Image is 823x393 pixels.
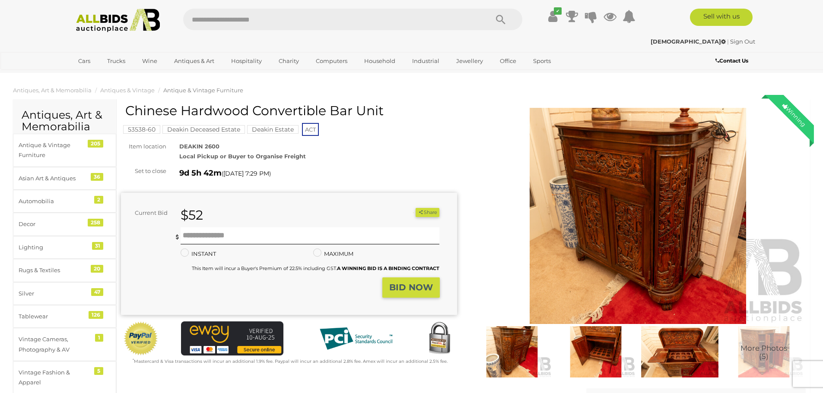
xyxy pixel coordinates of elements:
div: Asian Art & Antiques [19,173,90,183]
img: Chinese Hardwood Convertible Bar Unit [724,326,804,377]
a: Hospitality [226,54,267,68]
img: Secured by Rapid SSL [422,321,457,356]
span: More Photos (5) [740,345,787,361]
a: ✔ [547,9,559,24]
img: Official PayPal Seal [123,321,159,356]
a: Computers [310,54,353,68]
a: Vintage Cameras, Photography & AV 1 [13,328,116,361]
a: Antiques, Art & Memorabilia [13,87,92,94]
img: Chinese Hardwood Convertible Bar Unit [556,326,636,377]
label: INSTANT [181,249,216,259]
div: 36 [91,173,103,181]
span: ( ) [222,170,271,177]
img: Chinese Hardwood Convertible Bar Unit [640,326,719,377]
a: Industrial [407,54,445,68]
div: 31 [92,242,103,250]
a: Antique & Vintage Furniture [163,87,243,94]
strong: BID NOW [389,282,433,292]
div: Automobilia [19,196,90,206]
div: Vintage Cameras, Photography & AV [19,334,90,355]
img: Chinese Hardwood Convertible Bar Unit [470,108,806,324]
a: Jewellery [451,54,489,68]
a: Tablewear 126 [13,305,116,328]
img: eWAY Payment Gateway [181,321,283,355]
div: Decor [19,219,90,229]
a: Cars [73,54,96,68]
a: Rugs & Textiles 20 [13,259,116,282]
img: PCI DSS compliant [313,321,399,356]
a: Sign Out [730,38,755,45]
a: 53538-60 [123,126,160,133]
div: Current Bid [121,208,174,218]
b: Contact Us [715,57,748,64]
div: Item location [114,141,173,151]
div: Rugs & Textiles [19,265,90,275]
a: Antiques & Vintage [100,87,155,94]
mark: 53538-60 [123,125,160,134]
a: Office [494,54,522,68]
a: Trucks [102,54,131,68]
a: [GEOGRAPHIC_DATA] [73,68,145,82]
strong: DEAKIN 2600 [179,143,219,150]
small: This Item will incur a Buyer's Premium of 22.5% including GST. [192,265,439,271]
strong: Local Pickup or Buyer to Organise Freight [179,153,306,160]
a: More Photos(5) [724,326,804,377]
a: Charity [273,54,305,68]
li: Watch this item [406,208,414,217]
div: Vintage Fashion & Apparel [19,368,90,388]
a: Silver 47 [13,282,116,305]
div: 47 [91,288,103,296]
small: Mastercard & Visa transactions will incur an additional 1.9% fee. Paypal will incur an additional... [133,358,448,364]
a: Automobilia 2 [13,190,116,213]
strong: [DEMOGRAPHIC_DATA] [651,38,726,45]
span: | [727,38,729,45]
div: 205 [88,140,103,148]
div: Tablewear [19,311,90,321]
b: A WINNING BID IS A BINDING CONTRACT [337,265,439,271]
button: Share [416,208,439,217]
div: 258 [88,219,103,226]
span: [DATE] 7:29 PM [223,170,269,177]
i: ✔ [554,7,562,15]
div: 2 [94,196,103,204]
a: Sports [527,54,556,68]
div: 20 [91,265,103,273]
button: Search [479,9,522,30]
a: Wine [137,54,163,68]
img: Chinese Hardwood Convertible Bar Unit [472,326,552,377]
button: BID NOW [382,277,440,298]
a: Deakin Deceased Estate [162,126,245,133]
a: Household [359,54,401,68]
span: ACT [302,123,319,136]
a: Antique & Vintage Furniture 205 [13,134,116,167]
div: Lighting [19,242,90,252]
a: Sell with us [690,9,753,26]
div: 126 [89,311,103,319]
a: Lighting 31 [13,236,116,259]
h1: Chinese Hardwood Convertible Bar Unit [125,104,455,118]
h2: Antiques, Art & Memorabilia [22,109,108,133]
a: Decor 258 [13,213,116,236]
strong: 9d 5h 42m [179,168,222,178]
div: 1 [95,334,103,342]
a: Asian Art & Antiques 36 [13,167,116,190]
div: Antique & Vintage Furniture [19,140,90,160]
div: Set to close [114,166,173,176]
strong: $52 [181,207,203,223]
mark: Deakin Estate [247,125,299,134]
a: [DEMOGRAPHIC_DATA] [651,38,727,45]
label: MAXIMUM [313,249,353,259]
div: Silver [19,289,90,299]
img: Allbids.com.au [71,9,165,32]
a: Deakin Estate [247,126,299,133]
a: Contact Us [715,56,750,66]
div: Winning [774,95,814,135]
div: 5 [94,367,103,375]
a: Antiques & Art [168,54,220,68]
mark: Deakin Deceased Estate [162,125,245,134]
